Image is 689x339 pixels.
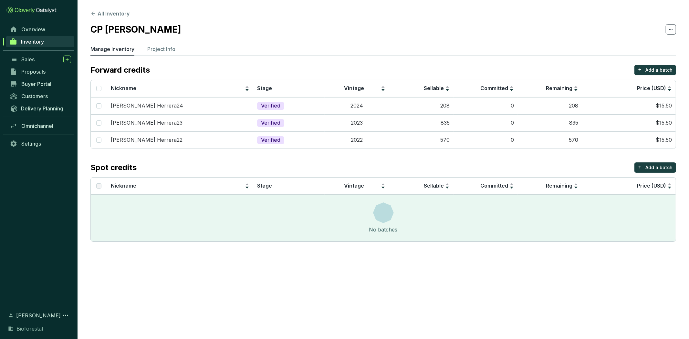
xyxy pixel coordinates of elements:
button: All Inventory [90,10,130,17]
td: $15.50 [582,131,676,149]
span: Stage [257,182,272,189]
p: Manage Inventory [90,45,134,53]
a: Customers [6,91,74,102]
span: Buyer Portal [21,81,51,87]
span: Vintage [344,85,364,91]
a: Proposals [6,66,74,77]
button: +Add a batch [634,65,676,75]
td: 570 [389,131,454,149]
h2: CP [PERSON_NAME] [90,23,181,36]
p: Verified [261,137,280,144]
span: Price (USD) [637,85,666,91]
span: Inventory [21,38,44,45]
th: Stage [253,178,325,195]
span: Nickname [111,182,137,189]
span: Customers [21,93,48,99]
span: Committed [480,85,508,91]
p: Project Info [147,45,175,53]
td: 835 [389,114,454,131]
span: Committed [480,182,508,189]
p: Add a batch [645,67,673,73]
a: Overview [6,24,74,35]
span: Bioforestal [16,325,43,333]
a: Inventory [6,36,74,47]
span: Settings [21,140,41,147]
td: 0 [454,131,518,149]
td: 2024 [325,97,389,114]
span: Nickname [111,85,137,91]
td: 835 [518,114,582,131]
span: Sellable [424,85,444,91]
td: $15.50 [582,97,676,114]
p: + [638,162,642,171]
span: Price (USD) [637,182,666,189]
span: Sales [21,56,35,63]
td: 208 [518,97,582,114]
a: Omnichannel [6,120,74,131]
span: Remaining [546,85,572,91]
span: Proposals [21,68,46,75]
td: 570 [518,131,582,149]
span: Delivery Planning [21,105,63,112]
td: 208 [389,97,454,114]
p: Spot credits [90,162,137,173]
p: [PERSON_NAME] Herrera24 [111,102,183,109]
p: [PERSON_NAME] Herrera22 [111,137,183,144]
p: Forward credits [90,65,150,75]
span: Omnichannel [21,123,53,129]
span: Remaining [546,182,572,189]
a: Sales [6,54,74,65]
td: 2023 [325,114,389,131]
td: 0 [454,97,518,114]
span: Stage [257,85,272,91]
td: $15.50 [582,114,676,131]
p: Verified [261,119,280,127]
span: Overview [21,26,45,33]
td: 2022 [325,131,389,149]
p: Verified [261,102,280,109]
td: 0 [454,114,518,131]
p: [PERSON_NAME] Herrera23 [111,119,183,127]
p: Add a batch [645,164,673,171]
span: Sellable [424,182,444,189]
button: +Add a batch [634,162,676,173]
a: Buyer Portal [6,78,74,89]
span: [PERSON_NAME] [16,312,61,319]
div: No batches [369,226,398,233]
span: Vintage [344,182,364,189]
p: + [638,65,642,74]
th: Stage [253,80,325,97]
a: Delivery Planning [6,103,74,114]
a: Settings [6,138,74,149]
